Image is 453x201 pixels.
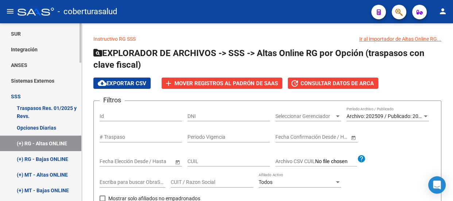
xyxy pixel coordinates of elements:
span: Todos [259,179,272,185]
input: Fecha inicio [275,134,302,140]
button: Open calendar [174,158,181,166]
button: Consultar datos de ARCA [288,78,378,89]
div: Open Intercom Messenger [428,176,446,194]
span: EXPLORADOR DE ARCHIVOS -> SSS -> Altas Online RG por Opción (traspasos con clave fiscal) [93,48,424,70]
span: Archivo: 202509 / Publicado: 202508 [346,113,430,119]
span: - coberturasalud [58,4,117,20]
span: Archivo CSV CUIL [275,158,315,164]
input: Archivo CSV CUIL [315,158,357,165]
h3: Filtros [100,95,125,105]
button: Open calendar [349,134,357,141]
input: Fecha fin [308,134,344,140]
mat-icon: help [357,154,366,163]
span: Exportar CSV [98,80,146,87]
mat-icon: person [438,7,447,16]
mat-icon: add [164,79,173,88]
input: Fecha fin [132,158,168,165]
span: Consultar datos de ARCA [301,80,374,87]
span: Seleccionar Gerenciador [275,113,334,119]
button: Exportar CSV [93,78,151,89]
mat-icon: cloud_download [98,79,107,87]
a: Instructivo RG SSS [93,36,136,42]
button: Mover registros al PADRÓN de SAAS [162,78,282,89]
mat-icon: update [290,79,299,88]
mat-icon: menu [6,7,15,16]
span: Mover registros al PADRÓN de SAAS [174,80,278,87]
div: Ir al importador de Altas Online RG... [359,35,441,43]
input: Fecha inicio [100,158,126,165]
